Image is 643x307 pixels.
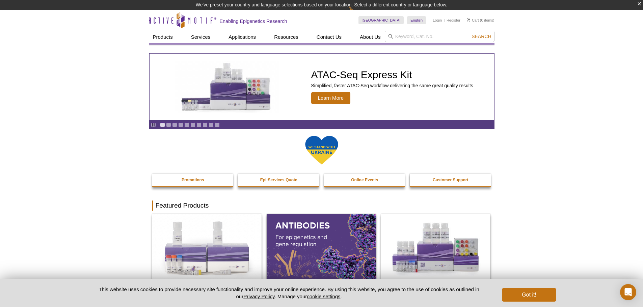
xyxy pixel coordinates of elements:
[358,16,404,24] a: [GEOGRAPHIC_DATA]
[307,294,340,299] button: cookie settings
[349,5,367,21] img: Change Here
[472,34,491,39] span: Search
[171,61,283,113] img: ATAC-Seq Express Kit
[407,16,426,24] a: English
[182,178,204,182] strong: Promotions
[152,201,491,211] h2: Featured Products
[313,31,346,43] a: Contact Us
[150,54,494,120] a: ATAC-Seq Express Kit ATAC-Seq Express Kit Simplified, faster ATAC-Seq workflow delivering the sam...
[243,294,274,299] a: Privacy Policy
[305,135,339,165] img: We Stand With Ukraine
[152,174,234,186] a: Promotions
[203,122,208,127] a: Go to slide 8
[172,122,177,127] a: Go to slide 3
[215,122,220,127] a: Go to slide 10
[184,122,189,127] a: Go to slide 5
[324,174,406,186] a: Online Events
[150,54,494,120] article: ATAC-Seq Express Kit
[467,18,470,22] img: Your Cart
[620,284,636,300] div: Open Intercom Messenger
[190,122,195,127] a: Go to slide 6
[152,214,262,280] img: DNA Library Prep Kit for Illumina
[220,18,287,24] h2: Enabling Epigenetics Research
[311,70,473,80] h2: ATAC-Seq Express Kit
[267,214,376,280] img: All Antibodies
[270,31,302,43] a: Resources
[381,214,490,280] img: CUT&Tag-IT® Express Assay Kit
[433,18,442,23] a: Login
[151,122,156,127] a: Toggle autoplay
[467,18,479,23] a: Cart
[467,16,494,24] li: (0 items)
[87,286,491,300] p: This website uses cookies to provide necessary site functionality and improve your online experie...
[447,18,460,23] a: Register
[433,178,468,182] strong: Customer Support
[196,122,202,127] a: Go to slide 7
[166,122,171,127] a: Go to slide 2
[502,288,556,302] button: Got it!
[224,31,260,43] a: Applications
[187,31,215,43] a: Services
[238,174,320,186] a: Epi-Services Quote
[209,122,214,127] a: Go to slide 9
[470,33,493,39] button: Search
[356,31,385,43] a: About Us
[178,122,183,127] a: Go to slide 4
[311,92,351,104] span: Learn More
[385,31,494,42] input: Keyword, Cat. No.
[444,16,445,24] li: |
[160,122,165,127] a: Go to slide 1
[149,31,177,43] a: Products
[410,174,491,186] a: Customer Support
[351,178,378,182] strong: Online Events
[260,178,297,182] strong: Epi-Services Quote
[311,83,473,89] p: Simplified, faster ATAC-Seq workflow delivering the same great quality results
